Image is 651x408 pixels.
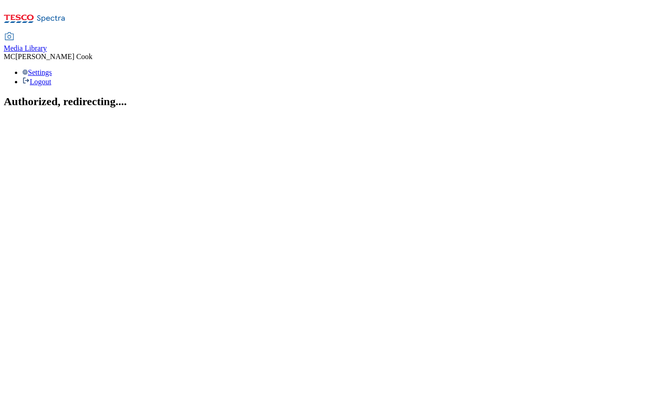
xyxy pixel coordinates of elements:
span: Media Library [4,44,47,52]
span: [PERSON_NAME] Cook [15,53,93,60]
a: Settings [22,68,52,76]
h2: Authorized, redirecting.... [4,95,647,108]
span: MC [4,53,15,60]
a: Media Library [4,33,47,53]
a: Logout [22,78,51,86]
